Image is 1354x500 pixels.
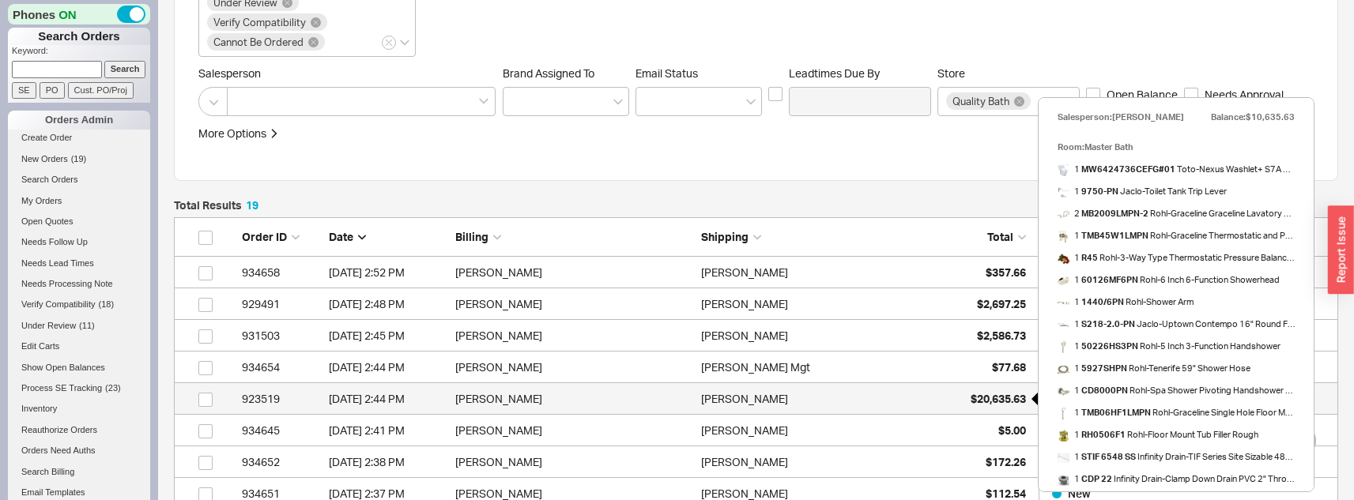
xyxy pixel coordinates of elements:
[987,230,1013,243] span: Total
[977,329,1026,342] span: $2,586.73
[213,17,306,28] span: Verify Compatibility
[8,442,150,459] a: Orders Need Auths
[701,446,788,478] div: [PERSON_NAME]
[1081,451,1136,462] b: STIF 6548 SS
[701,288,788,320] div: [PERSON_NAME]
[1058,408,1069,419] img: TMB06F1LMPN_k7d5qy
[701,257,788,288] div: [PERSON_NAME]
[455,288,693,320] div: [PERSON_NAME]
[174,383,1338,415] a: 923519[DATE] 2:44 PM[PERSON_NAME][PERSON_NAME]$20,635.63New
[1058,231,1069,242] img: a9c0gq844e5clxjjgcbl__10102.1652158402_shhsr5
[1058,379,1295,401] a: 1 CD8000PN Rohl-Spa Shower Pivoting Handshower with Hose Outlet
[8,422,150,438] a: Reauthorize Orders
[104,61,146,77] input: Search
[174,352,1338,383] a: 934654[DATE] 2:44 PM[PERSON_NAME][PERSON_NAME] Mgt$77.68New
[8,151,150,167] a: New Orders(19)
[21,299,96,309] span: Verify Compatibility
[998,423,1026,437] span: $5.00
[1058,164,1069,176] img: MW6424736CUFG_01_ctug3g
[455,446,693,478] div: [PERSON_NAME]
[1058,474,1069,486] img: Capture2_pcx2wi
[1058,468,1295,490] a: 1 CDP 22 Infinity Drain-Clamp Down Drain PVC 2" Throat, 2" Outlet
[1211,106,1295,128] div: Balance: $10,635.63
[1081,296,1124,307] b: 1440/6PN
[198,126,279,141] button: More Options
[971,392,1026,405] span: $20,635.63
[329,230,353,243] span: Date
[1081,318,1135,329] b: S218-2.0-PN
[977,297,1026,310] span: $2,697.25
[329,257,447,288] div: 8/18/25 2:52 PM
[174,415,1338,446] a: 934645[DATE] 2:41 PM[PERSON_NAME][PERSON_NAME]$5.00New Unapproved
[1058,186,1069,198] img: 9750-_jaclo___catalog_picture-jpg_xhyfje
[329,229,447,245] div: Date
[8,380,150,397] a: Process SE Tracking(23)
[21,237,88,246] span: Needs Follow Up
[8,464,150,480] a: Search Billing
[746,99,756,105] svg: open menu
[1081,164,1175,175] b: MW6424736CEFG#01
[789,66,931,81] span: Leadtimes Due By
[242,415,321,446] div: 934645
[1058,423,1258,445] a: 1 RH0506F1 Rohl-Floor Mount Tub Filler Rough
[58,6,77,23] span: ON
[613,99,623,105] svg: open menu
[242,229,321,245] div: Order ID
[242,320,321,352] div: 931503
[8,255,150,272] a: Needs Lead Times
[174,288,1338,320] a: 929491[DATE] 2:48 PM[PERSON_NAME][PERSON_NAME]$2,697.25New
[1081,473,1112,484] b: CDP 22
[40,82,65,99] input: PO
[1058,275,1069,287] img: f5a0tj4fwzsczdnd4xuj__85787.1642642787.1280.1280_bxsgfp
[213,36,304,47] span: Cannot Be Ordered
[701,383,788,415] div: [PERSON_NAME]
[1058,319,1069,331] img: S218-_JACLO___Catalog_Picture_ajhmck
[1058,202,1295,224] a: 2 MB2009LMPN-2 Rohl-Graceline Graceline Lavatory Faucet
[1058,357,1250,379] a: 1 5927SHPN Rohl-Tenerife 59" Shower Hose
[242,288,321,320] div: 929491
[8,111,150,130] div: Orders Admin
[68,82,134,99] input: Cust. PO/Proj
[8,276,150,292] a: Needs Processing Note
[8,4,150,24] div: Phones
[21,383,102,393] span: Process SE Tracking
[1058,136,1295,158] div: Room: Master Bath
[242,230,287,243] span: Order ID
[1081,340,1138,352] b: 50226HS3PN
[174,200,258,211] h5: Total Results
[701,320,788,352] div: [PERSON_NAME]
[701,230,749,243] span: Shipping
[1058,180,1227,202] a: 1 9750-PN Jaclo-Toilet Tank Trip Lever
[701,229,939,245] div: Shipping
[1058,297,1069,309] img: fy9wsuoxxwzz8jmwryvn__91200.1701571346_o1xm1p
[8,171,150,188] a: Search Orders
[1058,430,1069,442] img: W_R922390000_L_30060_1_bfjiyc
[992,360,1026,374] span: $77.68
[8,213,150,230] a: Open Quotes
[1086,88,1100,102] input: Open Balance
[1058,452,1069,464] img: 175164
[1081,363,1127,374] b: 5927SHPN
[8,400,150,417] a: Inventory
[1081,186,1118,197] b: 9750-PN
[1081,274,1138,285] b: 60126MF6PN
[1058,269,1280,291] a: 1 60126MF6PN Rohl-6 Inch 6-Function Showerhead
[1058,291,1194,313] a: 1 1440/6PN Rohl-Shower Arm
[382,36,396,50] button: Does NOT have flags
[986,487,1026,500] span: $112.54
[71,154,87,164] span: ( 19 )
[952,96,1009,107] span: Quality Bath
[1081,385,1128,396] b: CD8000PN
[329,288,447,320] div: 8/18/25 2:48 PM
[174,320,1338,352] a: 931503[DATE] 2:45 PM[PERSON_NAME][PERSON_NAME]$2,586.73New
[99,299,115,309] span: ( 18 )
[8,296,150,313] a: Verify Compatibility(18)
[1081,429,1126,440] b: RH0506F1
[198,126,266,141] div: More Options
[1058,313,1295,335] a: 1 S218-2.0-PN Jaclo-Uptown Contempo 16" Round Flush Mount Rain Machine®
[329,446,447,478] div: 8/18/25 2:38 PM
[1058,445,1295,468] a: 1 STIF 6548 SS Infinity Drain-TIF Series Site Sizable 48" Complete Kit
[329,383,447,415] div: 8/18/25 2:44 PM
[8,359,150,376] a: Show Open Balances
[455,320,693,352] div: [PERSON_NAME]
